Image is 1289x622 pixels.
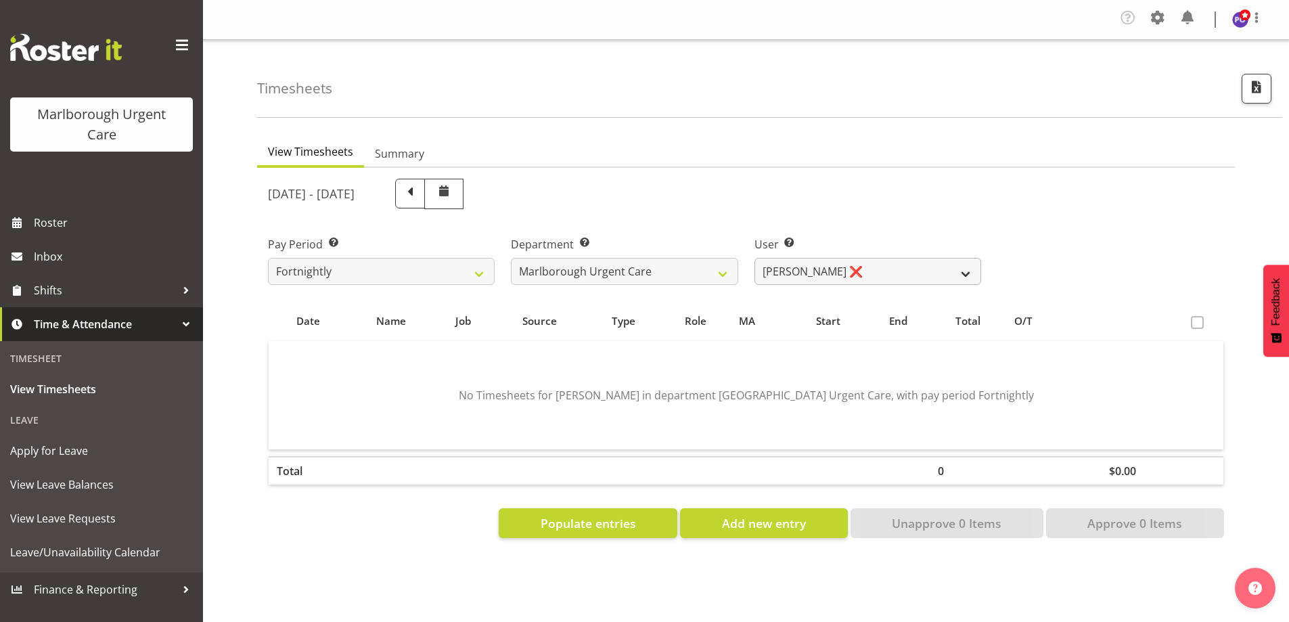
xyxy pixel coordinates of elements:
[3,535,200,569] a: Leave/Unavailability Calendar
[356,313,426,329] div: Name
[3,406,200,434] div: Leave
[257,81,332,96] h4: Timesheets
[892,514,1001,532] span: Unapprove 0 Items
[500,313,579,329] div: Source
[1248,581,1262,595] img: help-xxl-2.png
[1101,456,1183,485] th: $0.00
[594,313,653,329] div: Type
[3,468,200,502] a: View Leave Balances
[1014,313,1062,329] div: O/T
[541,514,636,532] span: Populate entries
[268,143,353,160] span: View Timesheets
[851,508,1043,538] button: Unapprove 0 Items
[10,508,193,529] span: View Leave Requests
[34,579,176,600] span: Finance & Reporting
[441,313,484,329] div: Job
[1242,74,1271,104] button: Export CSV
[34,246,196,267] span: Inbox
[754,236,981,252] label: User
[268,186,355,201] h5: [DATE] - [DATE]
[10,379,193,399] span: View Timesheets
[499,508,677,538] button: Populate entries
[268,236,495,252] label: Pay Period
[680,508,847,538] button: Add new entry
[1263,265,1289,357] button: Feedback - Show survey
[34,280,176,301] span: Shifts
[375,146,424,162] span: Summary
[3,434,200,468] a: Apply for Leave
[511,236,738,252] label: Department
[34,314,176,334] span: Time & Attendance
[1270,278,1282,326] span: Feedback
[10,542,193,562] span: Leave/Unavailability Calendar
[3,502,200,535] a: View Leave Requests
[798,313,858,329] div: Start
[669,313,723,329] div: Role
[10,441,193,461] span: Apply for Leave
[1087,514,1182,532] span: Approve 0 Items
[930,456,1006,485] th: 0
[739,313,784,329] div: MA
[10,474,193,495] span: View Leave Balances
[3,345,200,372] div: Timesheet
[312,387,1180,403] p: No Timesheets for [PERSON_NAME] in department [GEOGRAPHIC_DATA] Urgent Care, with pay period Fort...
[24,104,179,145] div: Marlborough Urgent Care
[34,213,196,233] span: Roster
[1046,508,1224,538] button: Approve 0 Items
[10,34,122,61] img: Rosterit website logo
[276,313,340,329] div: Date
[269,456,348,485] th: Total
[3,372,200,406] a: View Timesheets
[874,313,922,329] div: End
[722,514,806,532] span: Add new entry
[938,313,999,329] div: Total
[1232,12,1248,28] img: payroll-officer11877.jpg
